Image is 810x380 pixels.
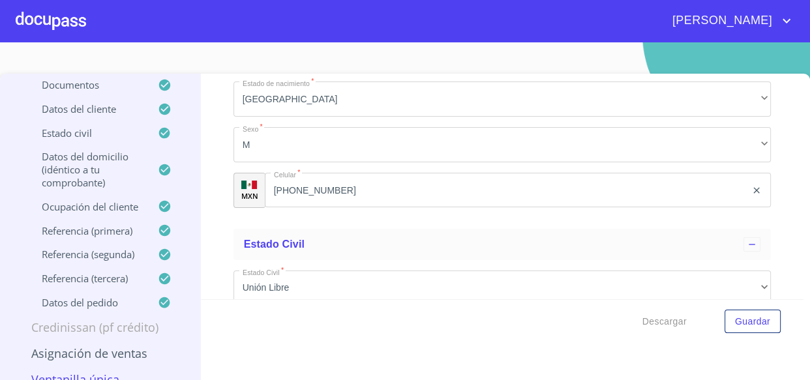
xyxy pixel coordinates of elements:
p: Datos del cliente [16,102,158,115]
button: clear input [751,185,762,196]
button: Descargar [637,310,692,334]
p: Ocupación del Cliente [16,200,158,213]
p: MXN [241,191,258,201]
div: Estado Civil [233,229,772,260]
button: account of current user [663,10,794,31]
span: [PERSON_NAME] [663,10,779,31]
div: Unión Libre [233,270,772,306]
p: Documentos [16,78,158,91]
p: Referencia (primera) [16,224,158,237]
div: [GEOGRAPHIC_DATA] [233,81,772,117]
span: Estado Civil [244,239,305,250]
p: Referencia (tercera) [16,272,158,285]
p: Datos del pedido [16,296,158,309]
img: R93DlvwvvjP9fbrDwZeCRYBHk45OWMq+AAOlFVsxT89f82nwPLnD58IP7+ANJEaWYhP0Tx8kkA0WlQMPQsAAgwAOmBj20AXj6... [241,181,257,190]
p: Asignación de Ventas [16,345,185,361]
span: Guardar [735,314,770,330]
span: Descargar [642,314,687,330]
button: Guardar [725,310,781,334]
p: Estado Civil [16,126,158,139]
p: Referencia (segunda) [16,248,158,261]
p: Credinissan (PF crédito) [16,319,185,335]
div: M [233,127,772,162]
p: Datos del domicilio (idéntico a tu comprobante) [16,150,158,189]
